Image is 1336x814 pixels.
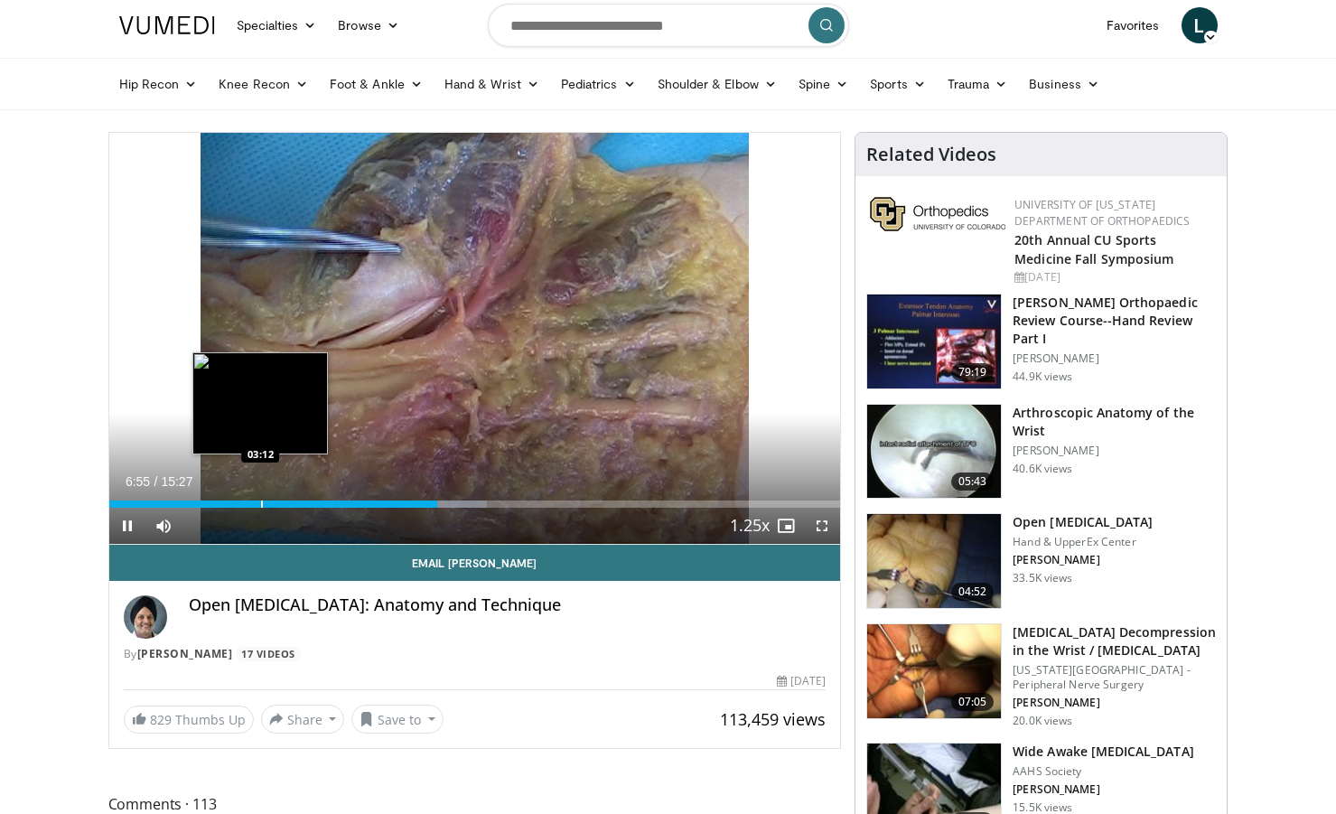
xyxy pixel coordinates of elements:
[109,133,841,545] video-js: Video Player
[788,66,859,102] a: Spine
[866,294,1216,389] a: 79:19 [PERSON_NAME] Orthopaedic Review Course--Hand Review Part I [PERSON_NAME] 44.9K views
[154,474,158,489] span: /
[145,508,182,544] button: Mute
[1013,714,1072,728] p: 20.0K views
[1013,294,1216,348] h3: [PERSON_NAME] Orthopaedic Review Course--Hand Review Part I
[1013,462,1072,476] p: 40.6K views
[867,405,1001,499] img: a6f1be81-36ec-4e38-ae6b-7e5798b3883c.150x105_q85_crop-smart_upscale.jpg
[1013,404,1216,440] h3: Arthroscopic Anatomy of the Wrist
[937,66,1019,102] a: Trauma
[951,693,995,711] span: 07:05
[1013,696,1216,710] p: [PERSON_NAME]
[109,508,145,544] button: Pause
[866,144,996,165] h4: Related Videos
[1013,444,1216,458] p: [PERSON_NAME]
[732,508,768,544] button: Playback Rate
[319,66,434,102] a: Foot & Ankle
[951,583,995,601] span: 04:52
[137,646,233,661] a: [PERSON_NAME]
[951,363,995,381] span: 79:19
[1014,231,1173,267] a: 20th Annual CU Sports Medicine Fall Symposium
[1013,782,1194,797] p: [PERSON_NAME]
[126,474,150,489] span: 6:55
[124,595,167,639] img: Avatar
[1013,571,1072,585] p: 33.5K views
[124,646,827,662] div: By
[1182,7,1218,43] a: L
[1096,7,1171,43] a: Favorites
[1014,269,1212,285] div: [DATE]
[866,513,1216,609] a: 04:52 Open [MEDICAL_DATA] Hand & UpperEx Center [PERSON_NAME] 33.5K views
[870,197,1005,231] img: 355603a8-37da-49b6-856f-e00d7e9307d3.png.150x105_q85_autocrop_double_scale_upscale_version-0.2.png
[1013,553,1153,567] p: [PERSON_NAME]
[109,501,841,508] div: Progress Bar
[351,705,444,734] button: Save to
[550,66,647,102] a: Pediatrics
[1013,764,1194,779] p: AAHS Society
[1013,743,1194,761] h3: Wide Awake [MEDICAL_DATA]
[236,647,302,662] a: 17 Videos
[1013,623,1216,660] h3: [MEDICAL_DATA] Decompression in the Wrist / [MEDICAL_DATA]
[226,7,328,43] a: Specialties
[108,66,209,102] a: Hip Recon
[327,7,410,43] a: Browse
[720,708,826,730] span: 113,459 views
[189,595,827,615] h4: Open [MEDICAL_DATA]: Anatomy and Technique
[208,66,319,102] a: Knee Recon
[488,4,849,47] input: Search topics, interventions
[261,705,345,734] button: Share
[434,66,550,102] a: Hand & Wrist
[951,472,995,491] span: 05:43
[804,508,840,544] button: Fullscreen
[867,295,1001,388] img: miller_1.png.150x105_q85_crop-smart_upscale.jpg
[1013,663,1216,692] p: [US_STATE][GEOGRAPHIC_DATA] - Peripheral Nerve Surgery
[1018,66,1110,102] a: Business
[1014,197,1190,229] a: University of [US_STATE] Department of Orthopaedics
[777,673,826,689] div: [DATE]
[1013,370,1072,384] p: 44.9K views
[859,66,937,102] a: Sports
[867,624,1001,718] img: 80b671cc-e6c2-4c30-b4fd-e019560497a8.150x105_q85_crop-smart_upscale.jpg
[192,352,328,454] img: image.jpeg
[866,404,1216,500] a: 05:43 Arthroscopic Anatomy of the Wrist [PERSON_NAME] 40.6K views
[647,66,788,102] a: Shoulder & Elbow
[161,474,192,489] span: 15:27
[768,508,804,544] button: Enable picture-in-picture mode
[1013,535,1153,549] p: Hand & UpperEx Center
[866,623,1216,728] a: 07:05 [MEDICAL_DATA] Decompression in the Wrist / [MEDICAL_DATA] [US_STATE][GEOGRAPHIC_DATA] - Pe...
[124,706,254,734] a: 829 Thumbs Up
[119,16,215,34] img: VuMedi Logo
[150,711,172,728] span: 829
[867,514,1001,608] img: 54315_0000_3.png.150x105_q85_crop-smart_upscale.jpg
[1013,513,1153,531] h3: Open [MEDICAL_DATA]
[1013,351,1216,366] p: [PERSON_NAME]
[109,545,841,581] a: Email [PERSON_NAME]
